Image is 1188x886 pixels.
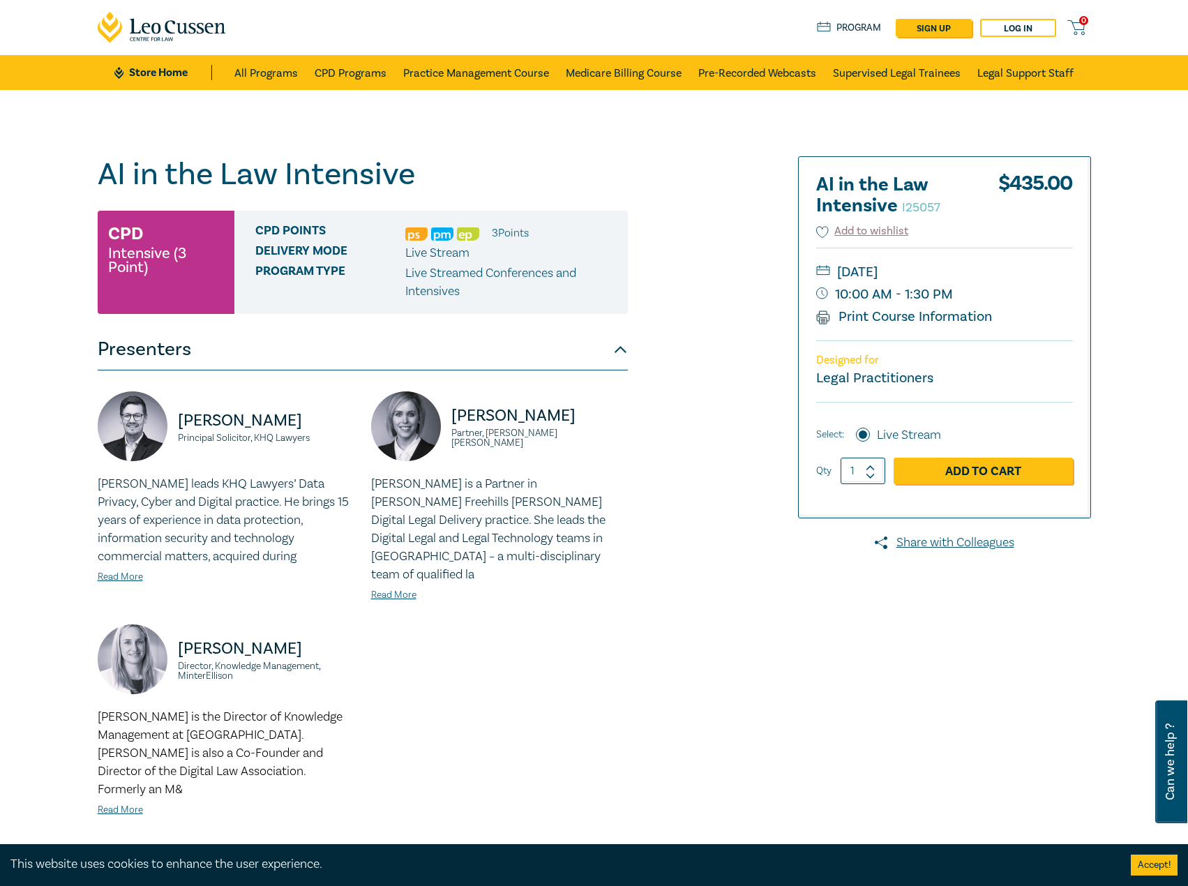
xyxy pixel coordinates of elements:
[178,433,354,443] small: Principal Solicitor, KHQ Lawyers
[816,427,844,442] span: Select:
[178,410,354,432] p: [PERSON_NAME]
[98,804,143,816] a: Read More
[405,227,428,241] img: Professional Skills
[178,638,354,660] p: [PERSON_NAME]
[234,55,298,90] a: All Programs
[98,709,343,797] span: [PERSON_NAME] is the Director of Knowledge Management at [GEOGRAPHIC_DATA]. [PERSON_NAME] is also...
[894,458,1073,484] a: Add to Cart
[371,475,628,584] p: [PERSON_NAME] is a Partner in [PERSON_NAME] Freehills [PERSON_NAME] Digital Legal Delivery practi...
[451,405,628,427] p: [PERSON_NAME]
[816,354,1073,367] p: Designed for
[833,55,961,90] a: Supervised Legal Trainees
[877,426,941,444] label: Live Stream
[255,244,405,262] span: Delivery Mode
[98,571,143,583] a: Read More
[451,428,628,448] small: Partner, [PERSON_NAME] [PERSON_NAME]
[816,369,933,387] small: Legal Practitioners
[902,200,940,216] small: I25057
[492,224,529,242] li: 3 Point s
[977,55,1074,90] a: Legal Support Staff
[816,463,832,479] label: Qty
[980,19,1056,37] a: Log in
[108,221,143,246] h3: CPD
[816,283,1073,306] small: 10:00 AM - 1:30 PM
[998,174,1073,223] div: $ 435.00
[1164,709,1177,815] span: Can we help ?
[896,19,972,37] a: sign up
[98,624,167,694] img: https://s3.ap-southeast-2.amazonaws.com/leo-cussen-store-production-content/Contacts/Sarah%20Jaco...
[403,55,549,90] a: Practice Management Course
[98,156,628,193] h1: AI in the Law Intensive
[315,55,386,90] a: CPD Programs
[841,458,885,484] input: 1
[1079,16,1088,25] span: 0
[405,264,617,301] p: Live Streamed Conferences and Intensives
[698,55,816,90] a: Pre-Recorded Webcasts
[431,227,453,241] img: Practice Management & Business Skills
[1131,855,1178,876] button: Accept cookies
[816,223,909,239] button: Add to wishlist
[10,855,1110,873] div: This website uses cookies to enhance the user experience.
[108,246,224,274] small: Intensive (3 Point)
[255,224,405,242] span: CPD Points
[98,475,354,566] p: [PERSON_NAME] leads KHQ Lawyers’ Data Privacy, Cyber and Digital practice. He brings 15 years of ...
[98,329,628,370] button: Presenters
[816,261,1073,283] small: [DATE]
[405,245,469,261] span: Live Stream
[457,227,479,241] img: Ethics & Professional Responsibility
[816,174,970,216] h2: AI in the Law Intensive
[98,391,167,461] img: https://s3.ap-southeast-2.amazonaws.com/leo-cussen-store-production-content/Contacts/Alex%20Ditte...
[816,308,993,326] a: Print Course Information
[255,264,405,301] span: Program type
[817,20,882,36] a: Program
[371,391,441,461] img: https://s3.ap-southeast-2.amazonaws.com/leo-cussen-store-production-content/Contacts/Emily%20Cogh...
[114,65,211,80] a: Store Home
[566,55,682,90] a: Medicare Billing Course
[798,534,1091,552] a: Share with Colleagues
[371,589,416,601] a: Read More
[178,661,354,681] small: Director, Knowledge Management, MinterEllison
